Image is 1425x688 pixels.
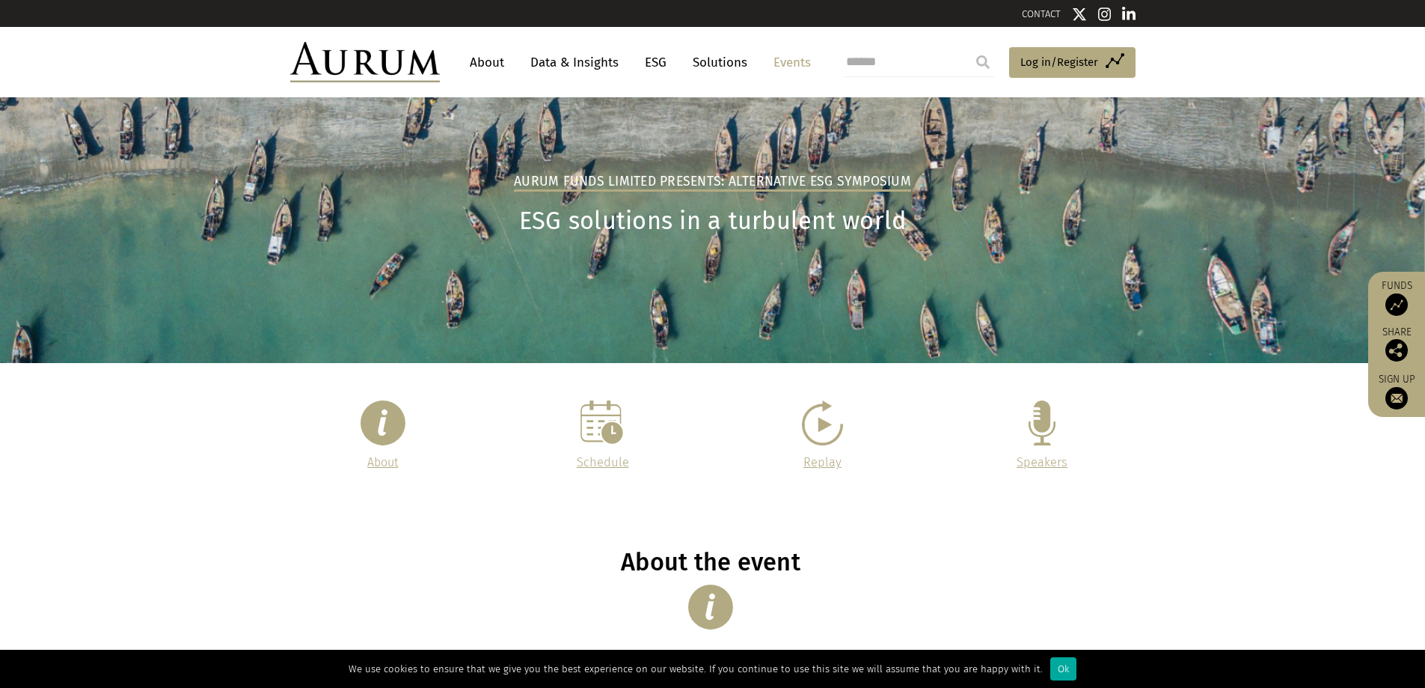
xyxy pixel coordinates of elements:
[1122,7,1136,22] img: Linkedin icon
[514,174,911,192] h2: Aurum Funds Limited Presents: Alternative ESG Symposium
[1385,339,1408,362] img: Share this post
[968,47,998,77] input: Submit
[290,548,1132,577] h1: About the event
[1376,279,1418,316] a: Funds
[1385,293,1408,316] img: Access Funds
[1385,387,1408,410] img: Sign up to our newsletter
[1022,8,1061,19] a: CONTACT
[1020,53,1098,71] span: Log in/Register
[685,49,755,76] a: Solutions
[290,207,1136,236] h1: ESG solutions in a turbulent world
[1376,327,1418,362] div: Share
[290,42,440,82] img: Aurum
[637,49,674,76] a: ESG
[523,49,626,76] a: Data & Insights
[1009,47,1136,79] a: Log in/Register
[803,455,842,469] a: Replay
[1050,657,1076,681] div: Ok
[1376,373,1418,410] a: Sign up
[1098,7,1112,22] img: Instagram icon
[577,455,629,469] a: Schedule
[462,49,512,76] a: About
[367,455,398,469] a: About
[1017,455,1067,469] a: Speakers
[1072,7,1087,22] img: Twitter icon
[766,49,811,76] a: Events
